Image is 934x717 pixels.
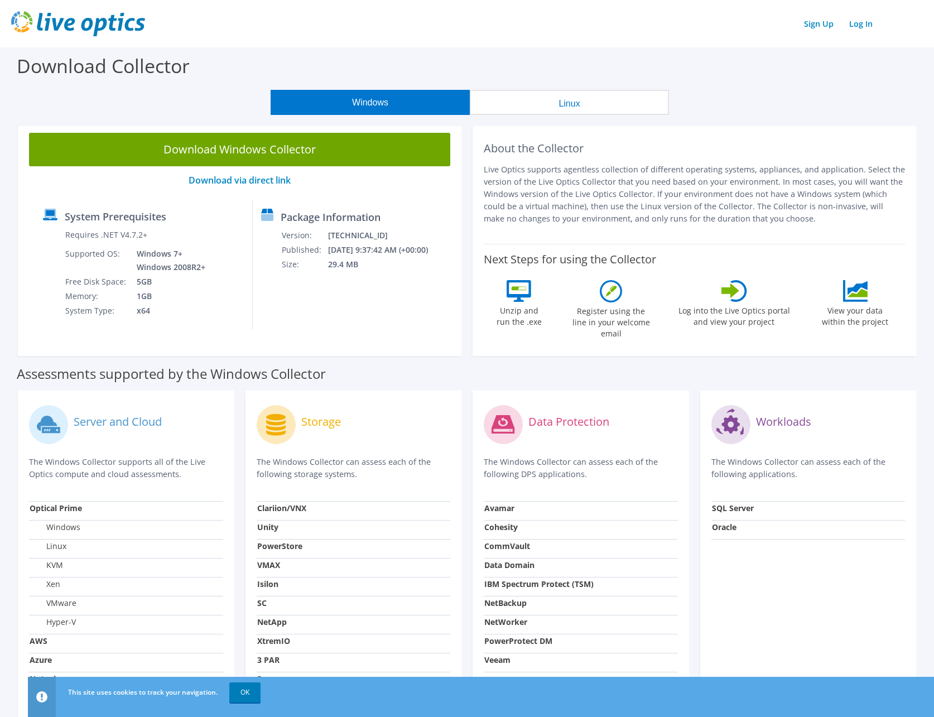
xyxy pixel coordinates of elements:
[569,302,653,339] label: Register using the line in your welcome email
[30,522,80,533] label: Windows
[328,257,443,272] td: 29.4 MB
[257,522,278,532] strong: Unity
[257,617,287,627] strong: NetApp
[281,257,328,272] td: Size:
[484,598,527,608] strong: NetBackup
[328,243,443,257] td: [DATE] 9:37:42 AM (+00:00)
[281,211,381,223] label: Package Information
[30,560,63,571] label: KVM
[484,456,678,480] p: The Windows Collector can assess each of the following DPS applications.
[30,673,60,684] strong: Nutanix
[257,503,306,513] strong: Clariion/VNX
[257,655,280,665] strong: 3 PAR
[301,416,341,427] label: Storage
[484,163,905,225] p: Live Optics supports agentless collection of different operating systems, appliances, and applica...
[271,90,470,115] button: Windows
[678,302,791,328] label: Log into the Live Optics portal and view your project
[484,560,535,570] strong: Data Domain
[484,655,511,665] strong: Veeam
[484,579,594,589] strong: IBM Spectrum Protect (TSM)
[229,682,261,702] a: OK
[65,304,128,318] td: System Type:
[30,541,66,552] label: Linux
[68,687,218,697] span: This site uses cookies to track your navigation.
[257,673,275,684] strong: Pure
[815,302,896,328] label: View your data within the project
[257,598,267,608] strong: SC
[281,228,328,243] td: Version:
[128,247,208,275] td: Windows 7+ Windows 2008R2+
[30,636,47,646] strong: AWS
[65,275,128,289] td: Free Disk Space:
[30,503,82,513] strong: Optical Prime
[470,90,669,115] button: Linux
[257,560,280,570] strong: VMAX
[711,456,906,480] p: The Windows Collector can assess each of the following applications.
[128,275,208,289] td: 5GB
[30,598,76,609] label: VMware
[65,289,128,304] td: Memory:
[29,456,223,480] p: The Windows Collector supports all of the Live Optics compute and cloud assessments.
[484,253,656,266] label: Next Steps for using the Collector
[29,133,450,166] a: Download Windows Collector
[257,456,451,480] p: The Windows Collector can assess each of the following storage systems.
[328,228,443,243] td: [TECHNICAL_ID]
[65,229,147,240] label: Requires .NET V4.7.2+
[128,304,208,318] td: x64
[493,302,545,328] label: Unzip and run the .exe
[65,247,128,275] td: Supported OS:
[756,416,811,427] label: Workloads
[17,368,326,379] label: Assessments supported by the Windows Collector
[257,579,278,589] strong: Isilon
[281,243,328,257] td: Published:
[17,53,190,79] label: Download Collector
[484,636,552,646] strong: PowerProtect DM
[11,11,145,36] img: live_optics_svg.svg
[528,416,609,427] label: Data Protection
[257,636,290,646] strong: XtremIO
[484,503,514,513] strong: Avamar
[30,617,76,628] label: Hyper-V
[484,617,527,627] strong: NetWorker
[798,16,839,32] a: Sign Up
[484,522,518,532] strong: Cohesity
[484,142,905,155] h2: About the Collector
[484,541,530,551] strong: CommVault
[30,579,60,590] label: Xen
[65,211,166,222] label: System Prerequisites
[30,655,52,665] strong: Azure
[257,541,302,551] strong: PowerStore
[844,16,878,32] a: Log In
[74,416,162,427] label: Server and Cloud
[712,503,754,513] strong: SQL Server
[189,174,291,186] a: Download via direct link
[128,289,208,304] td: 1GB
[712,522,736,532] strong: Oracle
